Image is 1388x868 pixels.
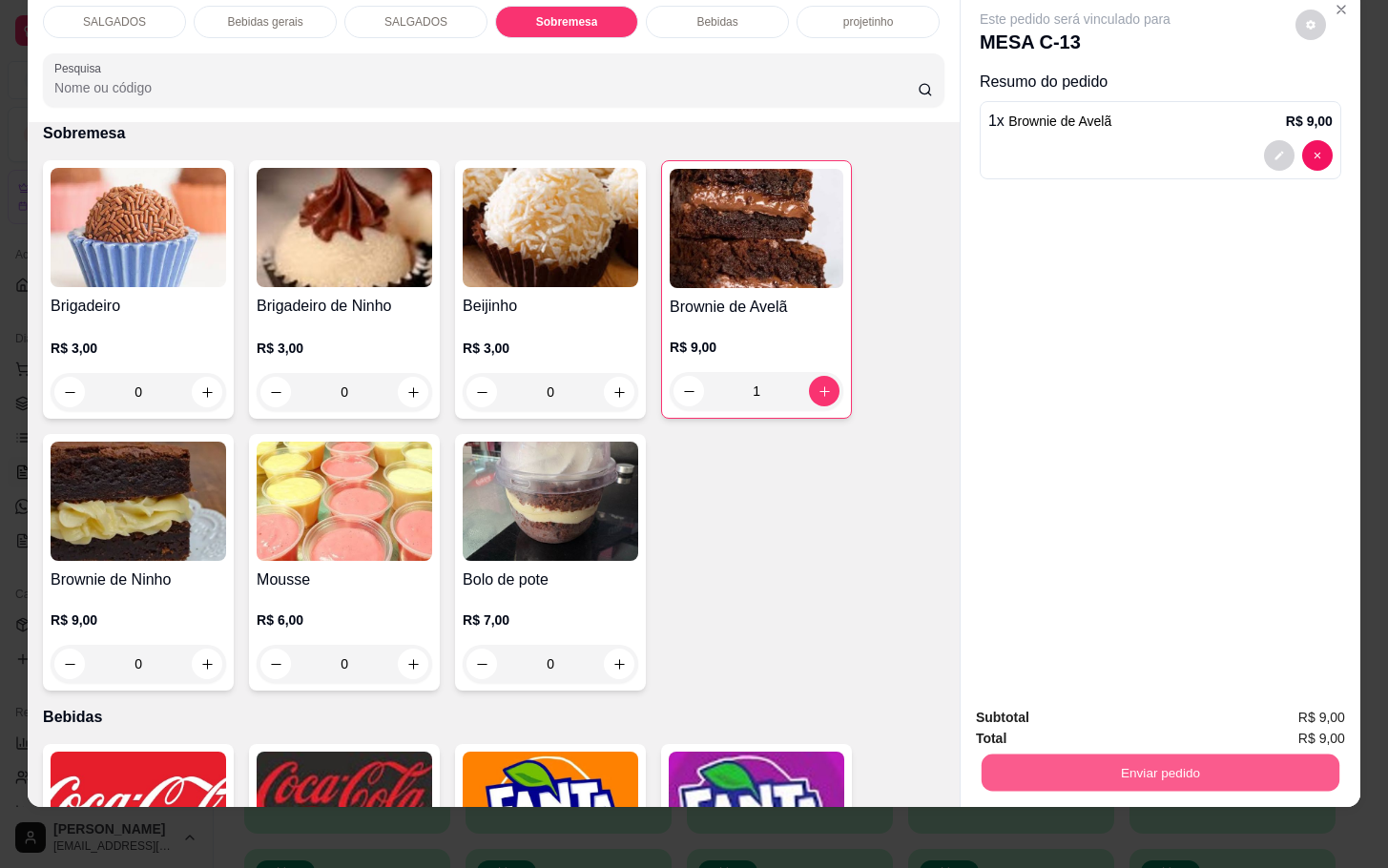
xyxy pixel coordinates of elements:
[227,14,302,30] p: Bebidas gerais
[604,377,634,407] button: increase-product-quantity
[192,377,222,407] button: increase-product-quantity
[54,78,918,97] input: Pesquisa
[463,295,638,318] h4: Beijinho
[260,377,291,407] button: decrease-product-quantity
[463,610,638,630] p: R$ 7,00
[980,29,1170,55] p: MESA C-13
[670,338,843,357] p: R$ 9,00
[54,649,85,679] button: decrease-product-quantity
[43,122,944,145] p: Sobremesa
[809,376,839,406] button: increase-product-quantity
[51,339,226,358] p: R$ 3,00
[696,14,737,30] p: Bebidas
[51,610,226,630] p: R$ 9,00
[1264,140,1295,171] button: decrease-product-quantity
[843,14,894,30] p: projetinho
[54,60,108,76] label: Pesquisa
[1302,140,1333,171] button: decrease-product-quantity
[384,14,447,30] p: SALGADOS
[51,568,226,591] h4: Brownie de Ninho
[398,377,428,407] button: increase-product-quantity
[1008,114,1111,129] span: Brownie de Avelã
[670,296,843,319] h4: Brownie de Avelã
[982,754,1339,791] button: Enviar pedido
[257,568,432,591] h4: Mousse
[54,377,85,407] button: decrease-product-quantity
[1286,112,1333,131] p: R$ 9,00
[976,731,1006,746] strong: Total
[670,169,843,288] img: product-image
[463,339,638,358] p: R$ 3,00
[466,377,497,407] button: decrease-product-quantity
[257,168,432,287] img: product-image
[463,442,638,561] img: product-image
[83,14,146,30] p: SALGADOS
[673,376,704,406] button: decrease-product-quantity
[1298,728,1345,749] span: R$ 9,00
[980,71,1341,93] p: Resumo do pedido
[980,10,1170,29] p: Este pedido será vinculado para
[463,168,638,287] img: product-image
[192,649,222,679] button: increase-product-quantity
[257,295,432,318] h4: Brigadeiro de Ninho
[976,710,1029,725] strong: Subtotal
[43,706,944,729] p: Bebidas
[988,110,1111,133] p: 1 x
[257,339,432,358] p: R$ 3,00
[257,610,432,630] p: R$ 6,00
[51,295,226,318] h4: Brigadeiro
[51,442,226,561] img: product-image
[51,168,226,287] img: product-image
[1298,707,1345,728] span: R$ 9,00
[463,568,638,591] h4: Bolo de pote
[257,442,432,561] img: product-image
[1295,10,1326,40] button: decrease-product-quantity
[536,14,598,30] p: Sobremesa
